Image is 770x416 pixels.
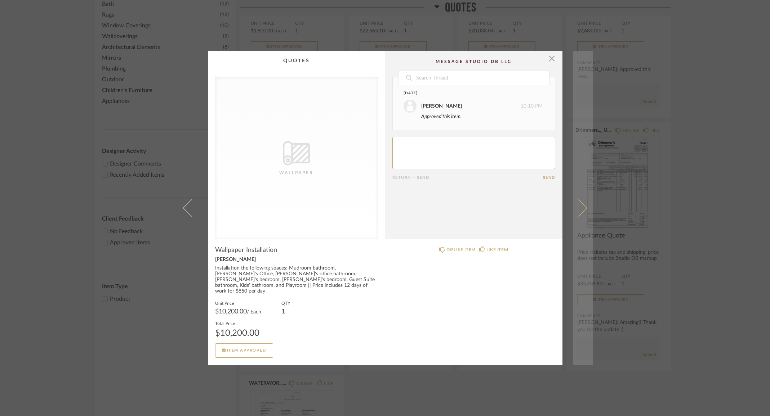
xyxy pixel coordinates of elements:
button: Send [543,175,555,180]
div: DISLIKE ITEM [446,246,476,253]
div: [PERSON_NAME] [215,257,378,263]
button: Close [545,51,559,65]
div: [PERSON_NAME] [421,102,462,110]
span: Item Approved [227,348,266,352]
div: Installation the following spaces: Mudroom bathroom, [PERSON_NAME]'s Office, [PERSON_NAME]'s offi... [215,266,378,294]
button: Item Approved [215,343,273,358]
div: LIKE ITEM [486,246,508,253]
div: $10,200.00 [215,329,259,338]
div: Approved this item. [421,113,543,121]
div: Wallpaper [261,169,333,176]
span: / Each [247,309,261,315]
span: Wallpaper Installation [215,246,277,254]
label: Total Price [215,320,259,326]
div: 1 [281,309,290,315]
label: QTY [281,300,290,306]
div: 10:10 PM [404,100,543,113]
input: Search Thread [415,71,549,85]
span: $10,200.00 [215,308,247,315]
div: [DATE] [404,91,529,96]
div: Return = Send [392,175,543,180]
label: Unit Price [215,300,261,306]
